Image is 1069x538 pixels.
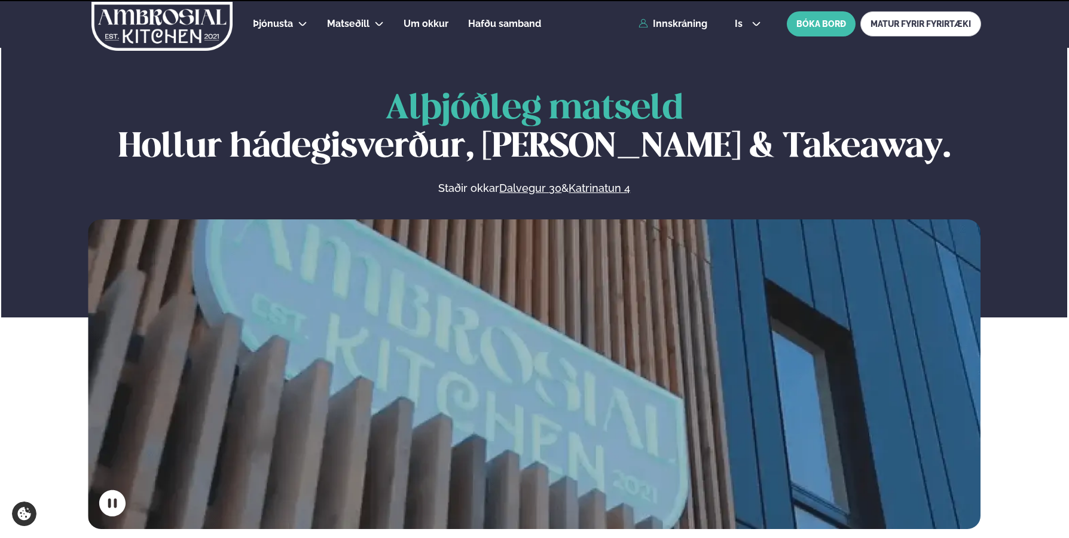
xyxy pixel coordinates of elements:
a: Cookie settings [12,502,36,526]
span: is [735,19,746,29]
h1: Hollur hádegisverður, [PERSON_NAME] & Takeaway. [88,90,981,167]
a: Matseðill [327,17,369,31]
a: Katrinatun 4 [569,181,630,195]
a: Hafðu samband [468,17,541,31]
span: Hafðu samband [468,18,541,29]
a: Dalvegur 30 [499,181,561,195]
button: is [725,19,770,29]
p: Staðir okkar & [309,181,760,195]
span: Matseðill [327,18,369,29]
span: Þjónusta [253,18,293,29]
a: Innskráning [639,19,707,29]
a: Um okkur [404,17,448,31]
button: BÓKA BORÐ [787,11,856,36]
span: Um okkur [404,18,448,29]
img: logo [91,2,234,51]
a: Þjónusta [253,17,293,31]
span: Alþjóðleg matseld [386,93,683,126]
a: MATUR FYRIR FYRIRTÆKI [860,11,981,36]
